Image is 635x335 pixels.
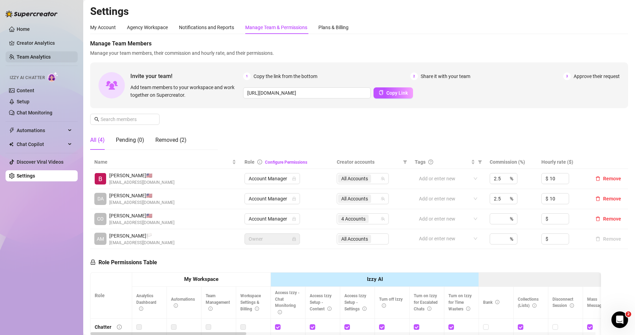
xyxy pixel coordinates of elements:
span: Share it with your team [421,72,470,80]
a: Content [17,88,34,93]
span: info-circle [570,303,574,308]
span: Automations [17,125,66,136]
h2: Settings [90,5,628,18]
th: Name [90,155,240,169]
img: logo-BBDzfeDw.svg [6,10,58,17]
span: [PERSON_NAME] 🇺🇸 [109,172,174,179]
span: [EMAIL_ADDRESS][DOMAIN_NAME] [109,240,174,246]
span: info-circle [466,307,470,311]
span: Turn on Izzy for Escalated Chats [414,293,438,311]
strong: My Workspace [184,276,218,282]
span: Account Manager [249,214,296,224]
span: lock [292,197,296,201]
button: Remove [593,235,624,243]
div: My Account [90,24,116,31]
span: info-circle [255,307,259,311]
span: Creator accounts [337,158,400,166]
span: Role [244,159,255,165]
span: Turn off Izzy [379,297,403,308]
span: Tags [415,158,426,166]
span: 3 [563,72,571,80]
span: Access Izzy - Chat Monitoring [275,290,300,315]
span: Manage your team members, their commission and hourly rate, and their permissions. [90,49,628,57]
span: Remove [603,196,621,201]
span: info-circle [257,160,262,164]
span: Account Manager [249,194,296,204]
span: Remove [603,176,621,181]
span: All Accounts [341,175,368,182]
a: Team Analytics [17,54,51,60]
img: Ryan [95,173,106,184]
div: Chatter [95,323,111,331]
span: thunderbolt [9,128,15,133]
span: 4 Accounts [338,215,369,223]
span: copy [379,90,384,95]
span: lock [90,259,96,265]
span: All Accounts [338,195,371,203]
span: [EMAIL_ADDRESS][DOMAIN_NAME] [109,179,174,186]
img: AI Chatter [48,72,58,82]
span: 2 [626,311,631,317]
span: Access Izzy Setup - Settings [344,293,367,311]
span: [EMAIL_ADDRESS][DOMAIN_NAME] [109,220,174,226]
span: info-circle [208,307,213,311]
span: Owner [249,234,296,244]
a: Creator Analytics [17,37,72,49]
span: Account Manager [249,173,296,184]
span: info-circle [532,303,537,308]
a: Settings [17,173,35,179]
div: Agency Workspace [127,24,168,31]
span: [EMAIL_ADDRESS][DOMAIN_NAME] [109,199,174,206]
span: info-circle [427,307,431,311]
div: Plans & Billing [318,24,349,31]
span: Analytics Dashboard [136,293,156,311]
strong: Izzy AI [367,276,383,282]
span: Izzy AI Chatter [10,75,45,81]
a: Chat Monitoring [17,110,52,115]
span: [PERSON_NAME] 🏳️ [109,232,174,240]
div: Pending (0) [116,136,144,144]
span: All Accounts [341,195,368,203]
span: Invite your team! [130,72,243,80]
span: lock [292,217,296,221]
span: [PERSON_NAME] 🇺🇸 [109,212,174,220]
span: Name [94,158,231,166]
span: info-circle [174,303,178,308]
span: All Accounts [338,174,371,183]
span: Turn on Izzy for Time Wasters [448,293,472,311]
span: Access Izzy Setup - Content [310,293,332,311]
span: question-circle [428,160,433,164]
span: filter [402,157,409,167]
a: Setup [17,99,29,104]
button: Copy Link [374,87,413,98]
span: Mass Message [587,297,611,308]
span: filter [478,160,482,164]
button: Remove [593,215,624,223]
span: Chat Copilot [17,139,66,150]
div: All (4) [90,136,105,144]
span: [PERSON_NAME] 🇺🇸 [109,192,174,199]
span: info-circle [117,325,122,329]
span: Bank [483,300,499,305]
span: info-circle [139,307,143,311]
input: Search members [101,115,150,123]
span: Disconnect Session [552,297,574,308]
span: info-circle [278,310,282,314]
span: lock [292,177,296,181]
span: delete [595,176,600,181]
span: Automations [171,297,195,308]
span: 4 Accounts [341,215,366,223]
th: Role [91,273,132,319]
a: Home [17,26,30,32]
span: 1 [243,72,251,80]
span: team [381,217,385,221]
a: Configure Permissions [265,160,307,165]
span: info-circle [382,303,386,308]
span: filter [403,160,407,164]
th: Hourly rate ($) [537,155,589,169]
span: info-circle [495,300,499,304]
h5: Role Permissions Table [90,258,157,267]
span: info-circle [362,307,367,311]
span: lock [292,237,296,241]
iframe: Intercom live chat [611,311,628,328]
